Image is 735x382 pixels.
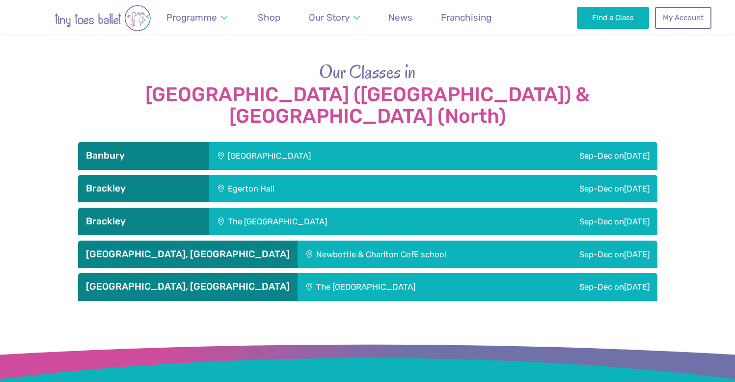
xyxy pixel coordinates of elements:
a: Franchising [436,6,496,29]
span: Our Classes in [319,59,416,84]
div: The [GEOGRAPHIC_DATA] [298,273,512,300]
div: Egerton Hall [209,175,416,202]
a: My Account [655,7,711,28]
a: Shop [253,6,285,29]
h3: [GEOGRAPHIC_DATA], [GEOGRAPHIC_DATA] [86,248,290,260]
img: tiny toes ballet [24,5,181,31]
a: Programme [162,6,232,29]
div: Sep-Dec on [530,241,657,268]
a: News [384,6,417,29]
span: Franchising [441,12,491,23]
span: News [388,12,412,23]
div: Sep-Dec on [415,175,657,202]
h3: Brackley [86,216,201,227]
div: [GEOGRAPHIC_DATA] [209,142,461,169]
h3: Brackley [86,183,201,194]
span: [DATE] [624,249,650,259]
div: Newbottle & Charlton CofE school [298,241,530,268]
div: Sep-Dec on [475,208,657,235]
span: [DATE] [624,282,650,292]
span: [DATE] [624,184,650,193]
span: [DATE] [624,151,650,161]
div: Sep-Dec on [511,273,657,300]
h3: Banbury [86,150,201,162]
span: Our Story [309,12,350,23]
span: Shop [258,12,280,23]
strong: [GEOGRAPHIC_DATA] ([GEOGRAPHIC_DATA]) & [GEOGRAPHIC_DATA] (North) [78,84,657,127]
div: Sep-Dec on [461,142,657,169]
h3: [GEOGRAPHIC_DATA], [GEOGRAPHIC_DATA] [86,281,290,293]
div: The [GEOGRAPHIC_DATA] [209,208,476,235]
span: [DATE] [624,217,650,226]
span: Programme [166,12,217,23]
a: Find a Class [577,7,649,28]
a: Our Story [304,6,364,29]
